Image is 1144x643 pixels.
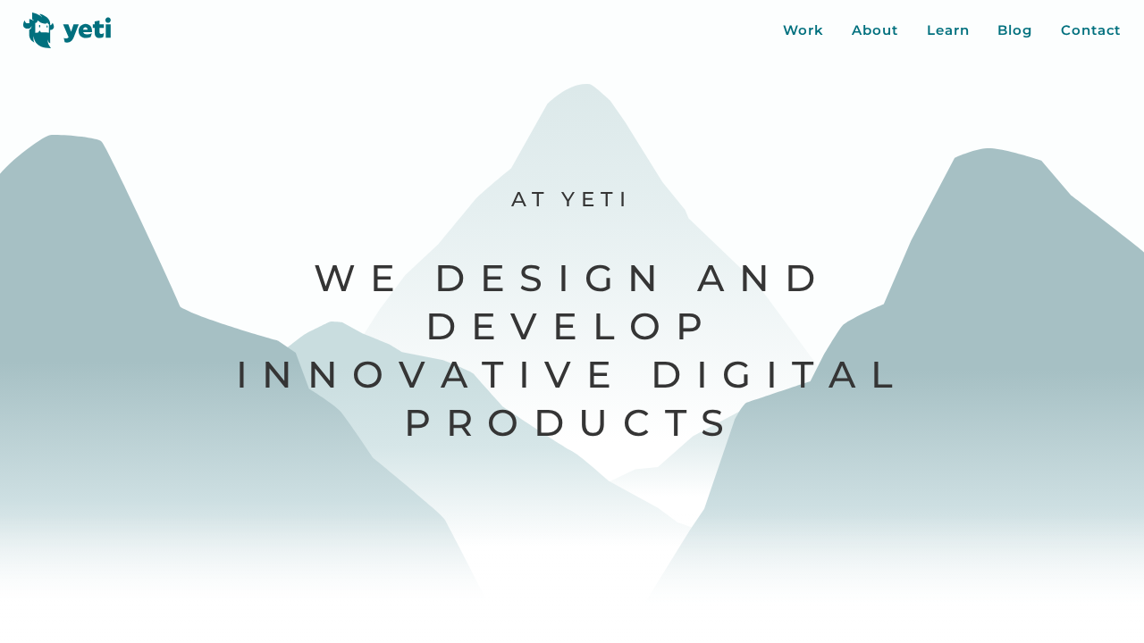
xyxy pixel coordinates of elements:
[236,351,263,399] span: I
[233,187,909,213] p: At Yeti
[871,351,908,399] span: l
[1061,21,1121,41] a: Contact
[262,351,307,399] span: n
[783,21,824,41] a: Work
[997,21,1032,41] a: Blog
[927,21,970,41] a: Learn
[23,13,112,48] img: Yeti logo
[852,21,898,41] a: About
